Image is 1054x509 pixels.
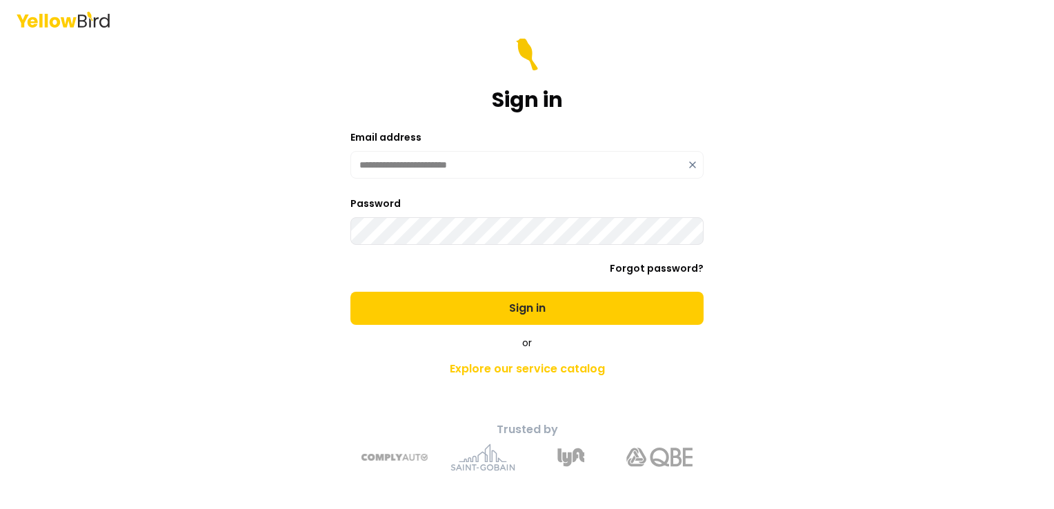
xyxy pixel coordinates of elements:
span: or [522,336,532,350]
a: Explore our service catalog [284,355,770,383]
label: Password [350,197,401,210]
h1: Sign in [492,88,563,112]
p: Trusted by [284,421,770,438]
a: Forgot password? [610,261,704,275]
label: Email address [350,130,421,144]
button: Sign in [350,292,704,325]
